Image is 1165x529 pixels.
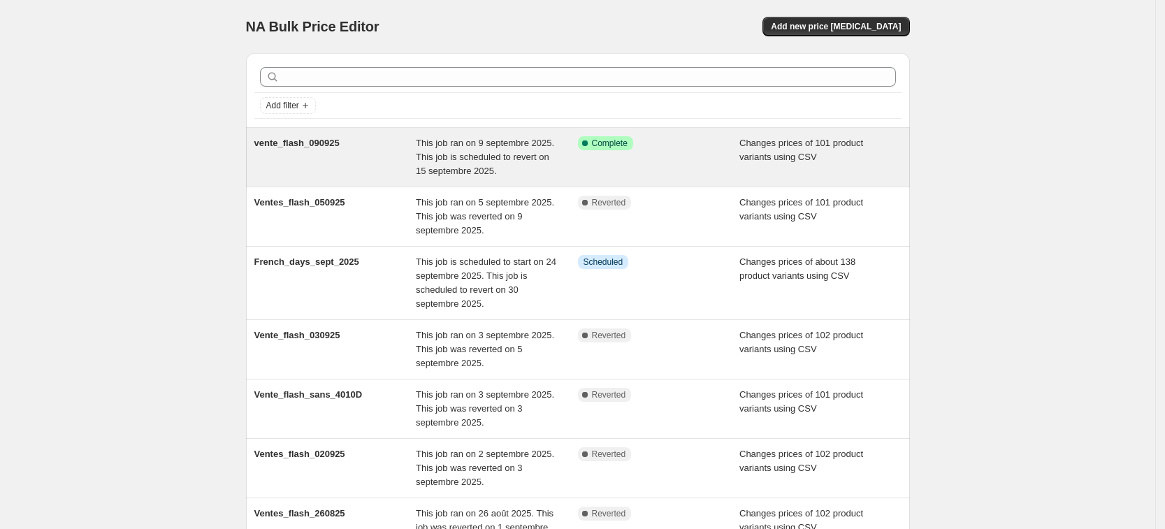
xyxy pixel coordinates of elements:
[416,138,554,176] span: This job ran on 9 septembre 2025. This job is scheduled to revert on 15 septembre 2025.
[739,197,863,222] span: Changes prices of 101 product variants using CSV
[254,256,359,267] span: French_days_sept_2025
[739,330,863,354] span: Changes prices of 102 product variants using CSV
[416,197,554,235] span: This job ran on 5 septembre 2025. This job was reverted on 9 septembre 2025.
[592,138,628,149] span: Complete
[260,97,316,114] button: Add filter
[771,21,901,32] span: Add new price [MEDICAL_DATA]
[254,330,340,340] span: Vente_flash_030925
[254,389,363,400] span: Vente_flash_sans_4010D
[254,197,345,208] span: Ventes_flash_050925
[592,330,626,341] span: Reverted
[266,100,299,111] span: Add filter
[254,138,340,148] span: vente_flash_090925
[592,449,626,460] span: Reverted
[254,508,345,519] span: Ventes_flash_260825
[254,449,345,459] span: Ventes_flash_020925
[592,197,626,208] span: Reverted
[584,256,623,268] span: Scheduled
[416,330,554,368] span: This job ran on 3 septembre 2025. This job was reverted on 5 septembre 2025.
[246,19,379,34] span: NA Bulk Price Editor
[592,389,626,400] span: Reverted
[762,17,909,36] button: Add new price [MEDICAL_DATA]
[739,389,863,414] span: Changes prices of 101 product variants using CSV
[592,508,626,519] span: Reverted
[739,138,863,162] span: Changes prices of 101 product variants using CSV
[739,256,855,281] span: Changes prices of about 138 product variants using CSV
[416,449,554,487] span: This job ran on 2 septembre 2025. This job was reverted on 3 septembre 2025.
[416,256,556,309] span: This job is scheduled to start on 24 septembre 2025. This job is scheduled to revert on 30 septem...
[416,389,554,428] span: This job ran on 3 septembre 2025. This job was reverted on 3 septembre 2025.
[739,449,863,473] span: Changes prices of 102 product variants using CSV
